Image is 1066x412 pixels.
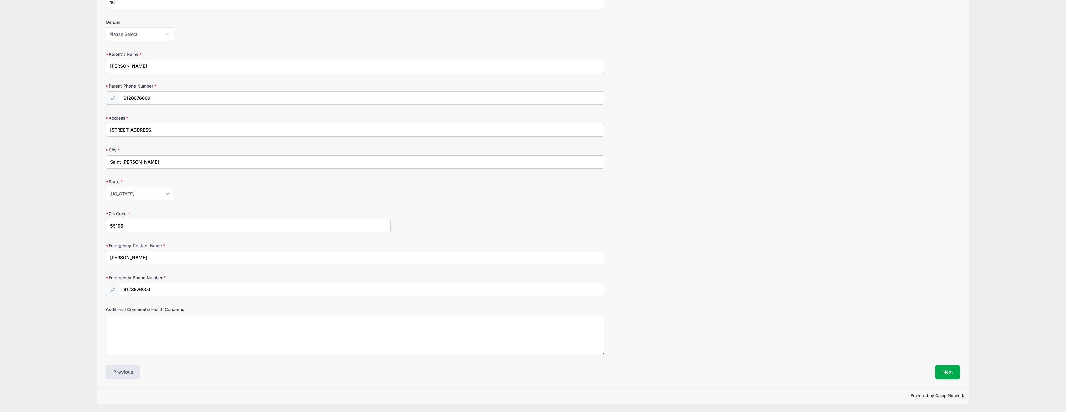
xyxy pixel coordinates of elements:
[102,393,964,399] p: Powered by Camp Network
[106,275,391,281] label: Emergency Phone Number
[106,83,391,89] label: Parent Phone Number
[106,365,141,379] button: Previous
[106,242,391,249] label: Emergency Contact Name
[106,179,391,185] label: State
[935,365,960,379] button: Next
[106,19,391,25] label: Gender
[119,91,604,105] input: (xxx) xxx-xxxx
[106,211,391,217] label: Zip Code
[106,115,391,121] label: Address
[119,283,604,296] input: (xxx) xxx-xxxx
[106,51,391,57] label: Parent's Name
[106,306,391,313] label: Additional Comments/Health Concerns
[106,147,391,153] label: City
[106,219,391,232] input: xxxxx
